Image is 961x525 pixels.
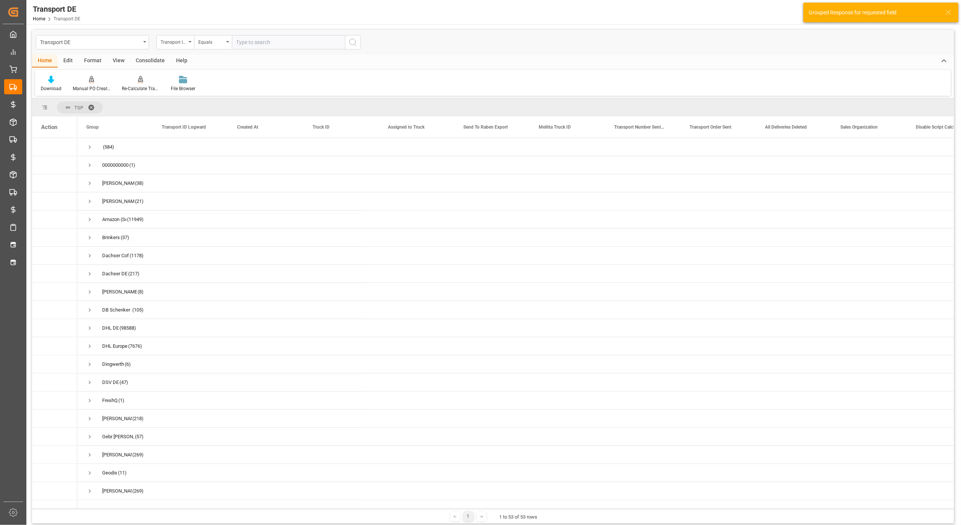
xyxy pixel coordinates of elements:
div: 1 [464,512,473,521]
span: (269) [132,446,144,464]
span: Assigned to Truck [388,124,425,130]
button: search button [345,35,361,49]
span: Group [86,124,99,130]
div: Gebr [PERSON_NAME] CZ [102,428,134,445]
div: DB Schenker AT [102,301,132,319]
div: Press SPACE to select this row. [32,373,77,391]
div: Hartmann DE [102,500,129,518]
span: (8) [138,283,144,301]
span: Truck ID [313,124,330,130]
div: [PERSON_NAME] [102,410,132,427]
span: All Deliveries Deleted [765,124,807,130]
span: (217) [128,265,139,282]
div: View [107,55,130,68]
span: (1178) [130,247,144,264]
div: Press SPACE to select this row. [32,210,77,229]
div: Grouped Response for requested field [809,9,938,17]
span: Send To Raben Export [463,124,508,130]
span: Melitta Truck ID [539,124,571,130]
div: Press SPACE to select this row. [32,482,77,500]
div: Press SPACE to select this row. [32,464,77,482]
span: (7676) [128,338,142,355]
div: [PERSON_NAME] BE [102,175,134,192]
button: open menu [36,35,149,49]
div: Edit [58,55,78,68]
div: FreshQ [102,392,118,409]
span: (57) [135,428,144,445]
div: Press SPACE to select this row. [32,446,77,464]
div: Dingwerth [102,356,124,373]
div: 0000000000 [102,157,129,174]
span: (11949) [127,211,144,228]
span: TSP [74,105,83,111]
span: (6) [125,356,131,373]
div: Press SPACE to select this row. [32,410,77,428]
span: (11) [118,464,127,482]
div: Home [32,55,58,68]
span: Sales Organization [840,124,878,130]
div: Press SPACE to select this row. [32,428,77,446]
span: (1) [118,392,124,409]
span: (269) [132,482,144,500]
div: Press SPACE to select this row. [32,391,77,410]
span: (584) [103,138,114,156]
div: Consolidate [130,55,170,68]
span: Transport ID Logward [162,124,206,130]
div: 1 to 53 of 53 rows [500,513,538,521]
div: Press SPACE to select this row. [32,174,77,192]
div: [PERSON_NAME] [102,482,132,500]
div: Manual PO Creation [73,85,110,92]
div: Press SPACE to select this row. [32,247,77,265]
span: (47) [120,374,128,391]
div: Press SPACE to select this row. [32,301,77,319]
div: Re-Calculate Transport Costs [122,85,159,92]
div: [PERSON_NAME] Interco [102,193,134,210]
div: Press SPACE to select this row. [32,138,77,156]
div: Press SPACE to select this row. [32,319,77,337]
span: Transport Number Sent SAP [614,124,665,130]
input: Type to search [232,35,345,49]
div: DHL DE [102,319,119,337]
div: Press SPACE to select this row. [32,355,77,373]
div: Transport DE [33,3,80,15]
a: Home [33,16,45,21]
div: Equals [198,37,224,46]
div: Press SPACE to select this row. [32,156,77,174]
div: Help [170,55,193,68]
div: [PERSON_NAME] DE [102,446,132,464]
span: (1988) [130,500,144,518]
button: open menu [194,35,232,49]
div: Geodis [102,464,117,482]
span: (38) [135,175,144,192]
span: (105) [132,301,144,319]
div: Press SPACE to select this row. [32,229,77,247]
div: Download [41,85,61,92]
div: Amazon (Self Pickup) [102,211,126,228]
div: Press SPACE to select this row. [32,337,77,355]
span: (98588) [120,319,136,337]
div: Press SPACE to select this row. [32,283,77,301]
div: DHL Europe [102,338,127,355]
div: Action [41,124,57,130]
span: (37) [121,229,129,246]
div: Press SPACE to select this row. [32,500,77,518]
div: Format [78,55,107,68]
span: (218) [132,410,144,427]
div: Transport DE [40,37,141,46]
span: Created At [237,124,258,130]
span: Transport Order Sent [690,124,731,130]
div: Dachser DE [102,265,127,282]
button: open menu [156,35,194,49]
span: (1) [129,157,135,174]
div: Transport ID Logward [161,37,186,46]
div: Brinkers [102,229,120,246]
div: Dachser Cof Foodservice [102,247,129,264]
div: [PERSON_NAME] [102,283,137,301]
div: Press SPACE to select this row. [32,265,77,283]
div: DSV DE [102,374,119,391]
div: File Browser [171,85,195,92]
div: Press SPACE to select this row. [32,192,77,210]
span: (21) [135,193,144,210]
